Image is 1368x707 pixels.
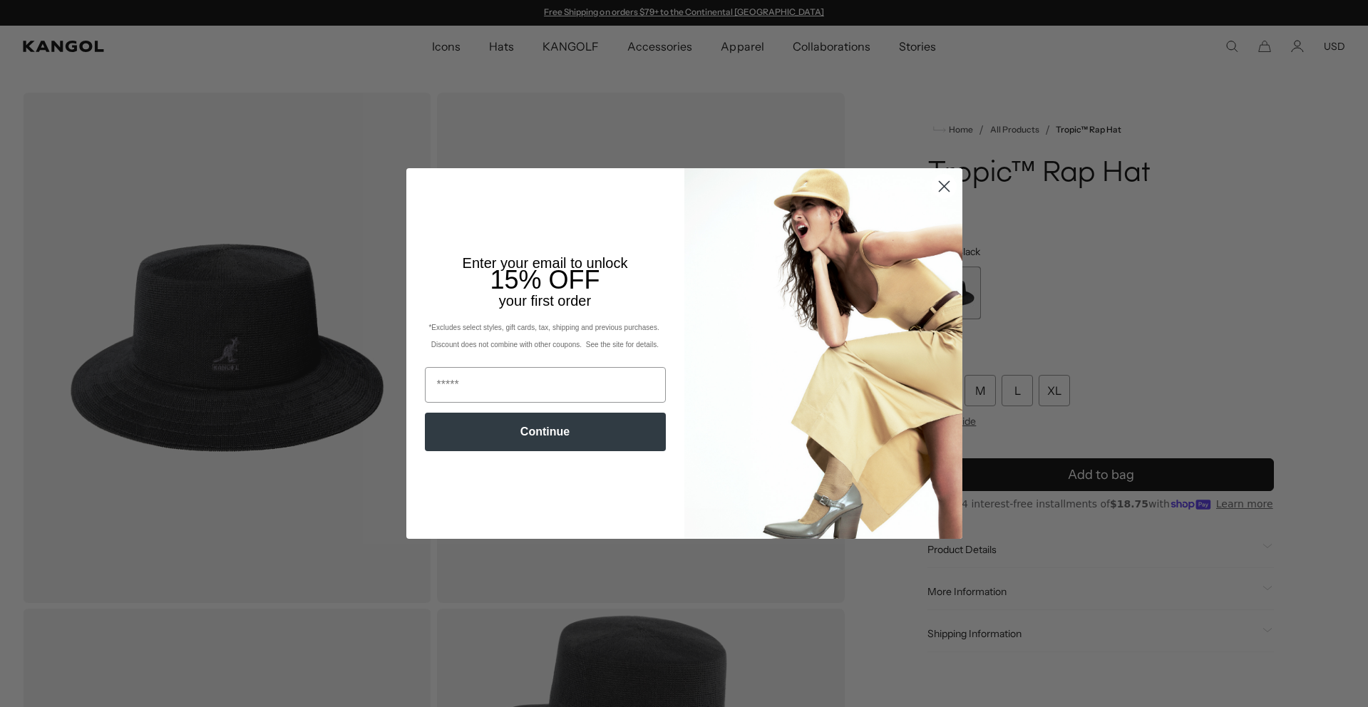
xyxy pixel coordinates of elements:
[463,255,628,271] span: Enter your email to unlock
[932,174,957,199] button: Close dialog
[425,367,666,403] input: Email
[425,413,666,451] button: Continue
[490,265,600,294] span: 15% OFF
[684,168,962,539] img: 93be19ad-e773-4382-80b9-c9d740c9197f.jpeg
[499,293,591,309] span: your first order
[428,324,661,349] span: *Excludes select styles, gift cards, tax, shipping and previous purchases. Discount does not comb...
